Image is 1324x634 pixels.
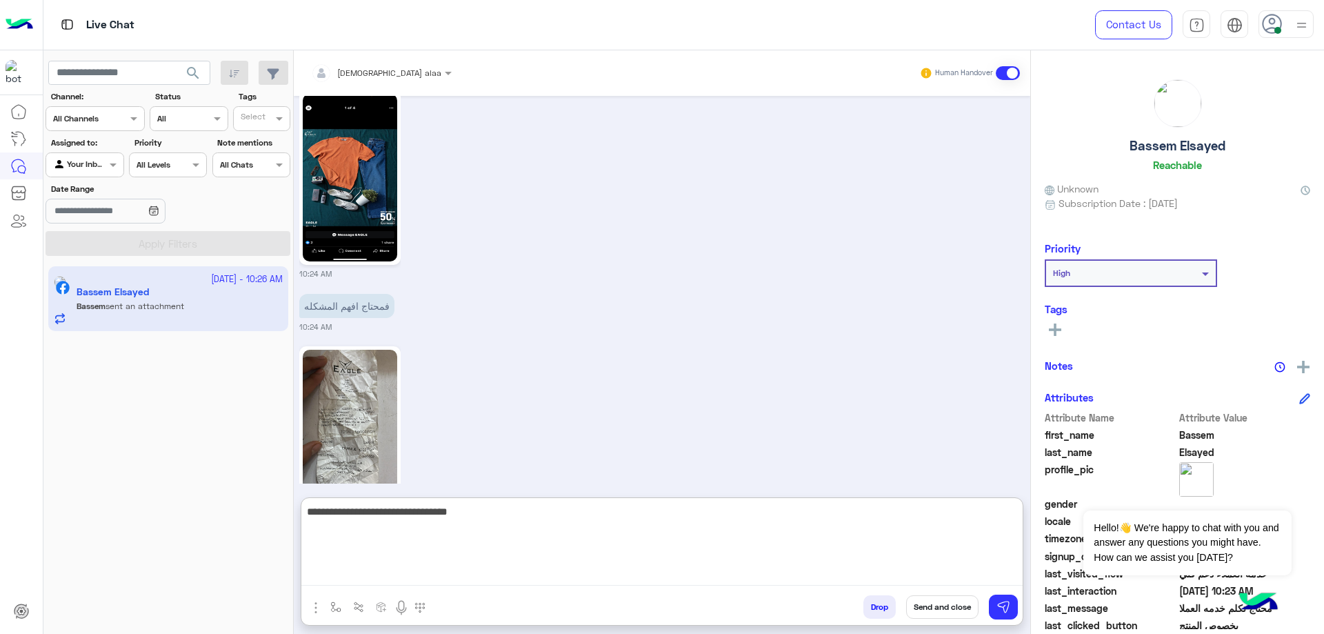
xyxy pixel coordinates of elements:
span: Subscription Date : [DATE] [1059,196,1178,210]
img: send attachment [308,600,324,616]
h6: Priority [1045,242,1081,255]
button: Trigger scenario [348,595,370,618]
h6: Notes [1045,359,1073,372]
button: Send and close [906,595,979,619]
span: بخصوص المنتج [1179,618,1311,633]
h6: Attributes [1045,391,1094,404]
div: Select [239,110,265,126]
span: signup_date [1045,549,1176,564]
img: add [1297,361,1310,373]
button: Drop [863,595,896,619]
img: tab [1189,17,1205,33]
span: Unknown [1045,181,1099,196]
span: gender [1045,497,1176,511]
img: profile [1293,17,1310,34]
img: notes [1274,361,1285,373]
img: picture [1179,462,1214,497]
img: Logo [6,10,33,39]
label: Date Range [51,183,205,195]
span: last_interaction [1045,584,1176,598]
h6: Reachable [1153,159,1202,171]
span: Bassem [1179,428,1311,442]
label: Note mentions [217,137,288,149]
img: 713415422032625 [6,60,30,85]
small: Human Handover [935,68,993,79]
span: Hello!👋 We're happy to chat with you and answer any questions you might have. How can we assist y... [1083,511,1291,575]
span: [DEMOGRAPHIC_DATA] alaa [337,68,441,78]
img: 549131924_4256536604580842_7200048488462933169_n.jpg [303,94,397,261]
img: tab [59,16,76,33]
span: locale [1045,514,1176,528]
img: send message [996,600,1010,614]
span: search [185,65,201,81]
label: Priority [134,137,205,149]
span: timezone [1045,531,1176,546]
a: tab [1183,10,1210,39]
button: select flow [325,595,348,618]
button: create order [370,595,393,618]
img: Trigger scenario [353,602,364,613]
img: make a call [414,602,425,613]
span: last_clicked_button [1045,618,1176,633]
span: last_message [1045,601,1176,615]
p: Live Chat [86,16,134,34]
button: search [177,61,210,90]
h6: Tags [1045,303,1310,315]
img: tab [1227,17,1243,33]
span: profile_pic [1045,462,1176,494]
small: 10:24 AM [299,268,332,279]
span: محتاج تكلم خدمه العملا [1179,601,1311,615]
label: Tags [239,90,289,103]
span: 2025-09-18T07:23:41.334Z [1179,584,1311,598]
button: Apply Filters [46,231,290,256]
span: Attribute Value [1179,410,1311,425]
img: picture [1154,80,1201,127]
label: Assigned to: [51,137,122,149]
span: last_name [1045,445,1176,459]
span: first_name [1045,428,1176,442]
p: 18/9/2025, 10:24 AM [299,294,394,318]
img: 550365221_1348276020017234_1761350727013150436_n.jpg [303,350,397,517]
img: select flow [330,602,341,613]
span: Elsayed [1179,445,1311,459]
a: Contact Us [1095,10,1172,39]
span: Attribute Name [1045,410,1176,425]
span: last_visited_flow [1045,566,1176,581]
label: Status [155,90,226,103]
img: hulul-logo.png [1234,579,1283,627]
label: Channel: [51,90,143,103]
h5: Bassem Elsayed [1130,138,1225,154]
img: send voice note [393,600,410,616]
small: 10:24 AM [299,321,332,333]
img: create order [376,602,387,613]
